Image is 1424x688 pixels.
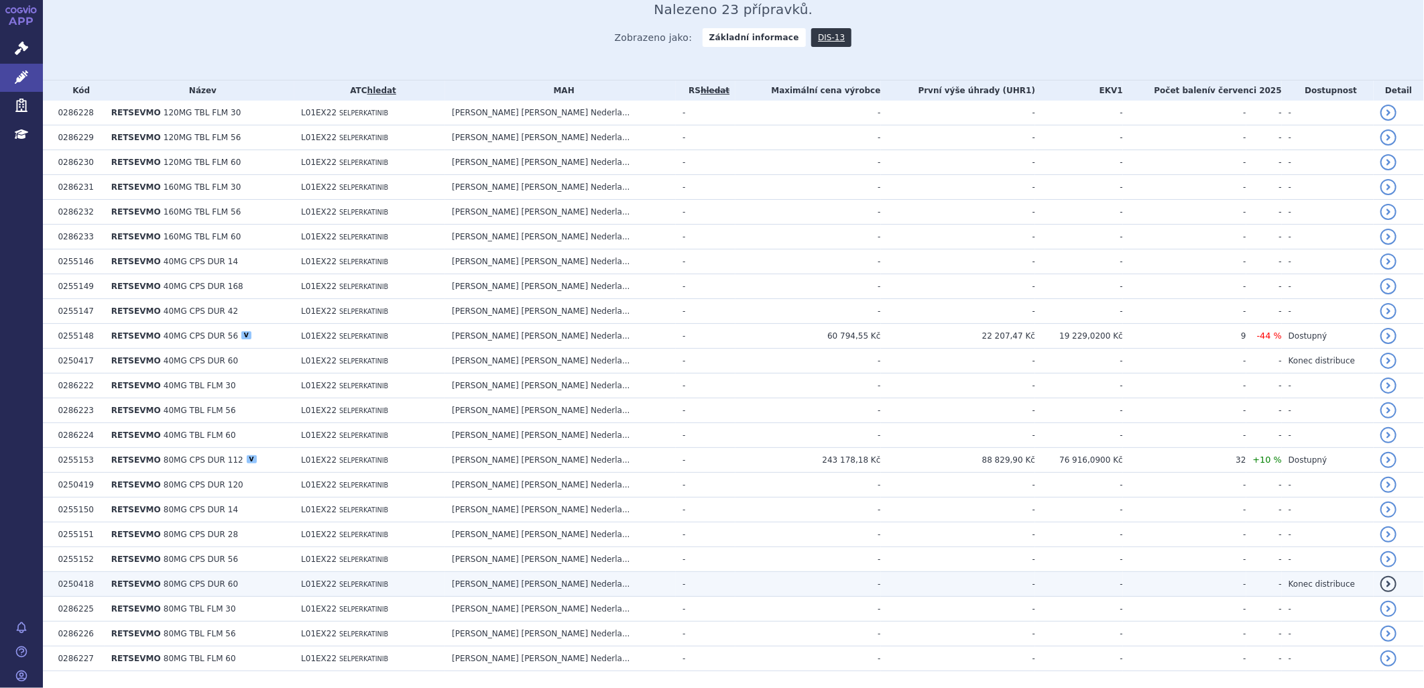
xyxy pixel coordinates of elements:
a: detail [1380,526,1397,542]
span: 40MG CPS DUR 56 [164,331,238,341]
th: MAH [445,80,676,101]
span: SELPERKATINIB [339,283,388,290]
td: [PERSON_NAME] [PERSON_NAME] Nederla... [445,225,676,249]
td: - [881,349,1036,374]
span: L01EX22 [301,480,337,490]
td: - [1035,374,1123,398]
td: - [1282,150,1374,175]
td: - [881,175,1036,200]
td: - [1035,572,1123,597]
td: [PERSON_NAME] [PERSON_NAME] Nederla... [445,572,676,597]
td: - [1282,522,1374,547]
a: vyhledávání neobsahuje žádnou platnou referenční skupinu [701,86,729,95]
span: 40MG TBL FLM 56 [164,406,236,415]
a: detail [1380,303,1397,319]
td: - [1282,249,1374,274]
td: - [1123,225,1246,249]
td: - [735,473,880,498]
span: L01EX22 [301,530,337,539]
td: - [1035,522,1123,547]
td: - [1246,522,1282,547]
span: RETSEVMO [111,480,161,490]
td: - [1282,423,1374,448]
td: - [1282,274,1374,299]
span: SELPERKATINIB [339,457,388,464]
td: - [1035,249,1123,274]
span: L01EX22 [301,356,337,365]
span: SELPERKATINIB [339,233,388,241]
td: - [735,374,880,398]
td: - [881,225,1036,249]
td: [PERSON_NAME] [PERSON_NAME] Nederla... [445,274,676,299]
span: L01EX22 [301,406,337,415]
th: Maximální cena výrobce [735,80,880,101]
span: v červenci 2025 [1210,86,1281,95]
td: - [1246,249,1282,274]
span: L01EX22 [301,306,337,316]
td: - [1035,299,1123,324]
div: V [247,455,257,463]
span: 160MG TBL FLM 30 [164,182,241,192]
span: SELPERKATINIB [339,109,388,117]
td: - [1123,473,1246,498]
span: SELPERKATINIB [339,134,388,141]
span: RETSEVMO [111,331,161,341]
span: SELPERKATINIB [339,258,388,266]
td: - [1035,498,1123,522]
td: [PERSON_NAME] [PERSON_NAME] Nederla... [445,374,676,398]
td: [PERSON_NAME] [PERSON_NAME] Nederla... [445,349,676,374]
span: SELPERKATINIB [339,209,388,216]
a: detail [1380,452,1397,468]
td: - [735,299,880,324]
td: - [1246,200,1282,225]
a: detail [1380,650,1397,667]
td: - [1282,498,1374,522]
a: detail [1380,105,1397,121]
div: V [241,331,251,339]
span: L01EX22 [301,505,337,514]
td: 0255146 [51,249,104,274]
td: - [1123,547,1246,572]
td: - [735,125,880,150]
td: - [1282,299,1374,324]
td: - [1035,547,1123,572]
td: 0286232 [51,200,104,225]
span: SELPERKATINIB [339,357,388,365]
td: - [1246,423,1282,448]
td: - [1123,498,1246,522]
th: RS [676,80,735,101]
span: RETSEVMO [111,431,161,440]
td: - [1123,423,1246,448]
span: L01EX22 [301,331,337,341]
span: 40MG CPS DUR 42 [164,306,238,316]
span: L01EX22 [301,455,337,465]
td: [PERSON_NAME] [PERSON_NAME] Nederla... [445,324,676,349]
td: 0255151 [51,522,104,547]
td: - [735,547,880,572]
td: - [1246,572,1282,597]
td: - [1123,349,1246,374]
td: - [1282,175,1374,200]
span: L01EX22 [301,555,337,564]
span: 80MG CPS DUR 28 [164,530,238,539]
td: - [735,200,880,225]
td: - [676,398,735,423]
td: - [1282,398,1374,423]
td: - [676,299,735,324]
td: - [735,423,880,448]
td: - [735,150,880,175]
span: 80MG CPS DUR 112 [164,455,243,465]
td: - [1282,125,1374,150]
td: - [1246,175,1282,200]
span: SELPERKATINIB [339,407,388,414]
td: - [1246,101,1282,125]
span: L01EX22 [301,158,337,167]
td: - [1282,225,1374,249]
td: - [881,547,1036,572]
td: - [735,274,880,299]
span: SELPERKATINIB [339,506,388,514]
td: 243 178,18 Kč [735,448,880,473]
a: detail [1380,154,1397,170]
del: hledat [701,86,729,95]
td: - [1282,473,1374,498]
